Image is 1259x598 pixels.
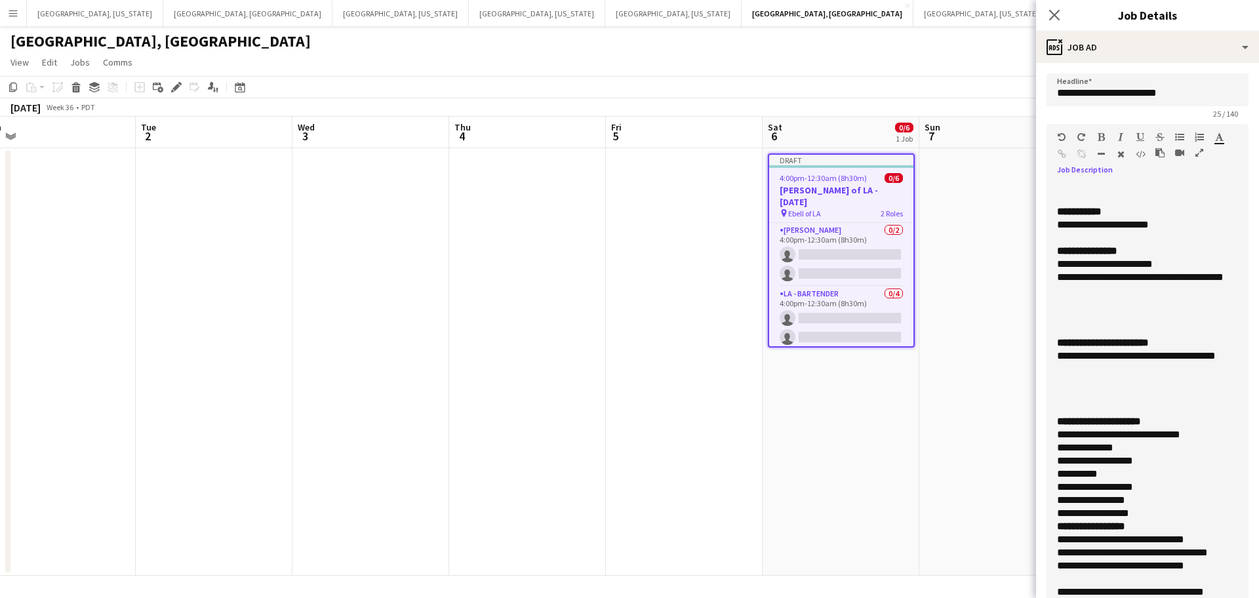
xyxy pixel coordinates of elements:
span: Comms [103,56,132,68]
span: 4:00pm-12:30am (8h30m) (Sun) [780,173,885,183]
button: Horizontal Line [1096,149,1106,159]
button: [GEOGRAPHIC_DATA], [US_STATE] [332,1,469,26]
a: Edit [37,54,62,71]
span: Jobs [70,56,90,68]
a: View [5,54,34,71]
span: Fri [611,121,622,133]
h3: Job Details [1036,7,1259,24]
span: 2 [139,129,156,144]
span: Ebell of LA [788,209,821,218]
app-card-role: LA - Bartender0/44:00pm-12:30am (8h30m) [769,287,913,388]
div: PDT [81,102,95,112]
button: Redo [1077,132,1086,142]
span: 6 [766,129,782,144]
div: Draft [769,155,913,165]
button: [GEOGRAPHIC_DATA], [US_STATE] [469,1,605,26]
span: Week 36 [43,102,76,112]
button: Ordered List [1195,132,1204,142]
span: 4 [452,129,471,144]
span: 0/6 [895,123,913,132]
app-job-card: Draft4:00pm-12:30am (8h30m) (Sun)0/6[PERSON_NAME] of LA - [DATE] Ebell of LA2 Roles[PERSON_NAME]0... [768,153,915,348]
span: 0/6 [885,173,903,183]
button: [GEOGRAPHIC_DATA], [GEOGRAPHIC_DATA] [742,1,913,26]
div: [DATE] [10,101,41,114]
button: [GEOGRAPHIC_DATA], [US_STATE] [605,1,742,26]
button: HTML Code [1136,149,1145,159]
button: Paste as plain text [1155,148,1165,158]
span: Sat [768,121,782,133]
span: 2 Roles [881,209,903,218]
button: Unordered List [1175,132,1184,142]
a: Comms [98,54,138,71]
button: Strikethrough [1155,132,1165,142]
button: Clear Formatting [1116,149,1125,159]
button: [GEOGRAPHIC_DATA], [GEOGRAPHIC_DATA] [163,1,332,26]
span: Wed [298,121,315,133]
button: Text Color [1214,132,1224,142]
span: 7 [923,129,940,144]
span: 25 / 140 [1203,109,1249,119]
span: 3 [296,129,315,144]
div: Job Ad [1036,31,1259,63]
span: View [10,56,29,68]
span: Tue [141,121,156,133]
span: Sun [925,121,940,133]
button: Bold [1096,132,1106,142]
app-card-role: [PERSON_NAME]0/24:00pm-12:30am (8h30m) [769,223,913,287]
h1: [GEOGRAPHIC_DATA], [GEOGRAPHIC_DATA] [10,31,311,51]
div: 1 Job [896,134,913,144]
span: Edit [42,56,57,68]
span: Thu [454,121,471,133]
button: Insert video [1175,148,1184,158]
button: Italic [1116,132,1125,142]
span: 5 [609,129,622,144]
button: [GEOGRAPHIC_DATA], [US_STATE] [27,1,163,26]
a: Jobs [65,54,95,71]
button: [GEOGRAPHIC_DATA], [US_STATE] [913,1,1050,26]
button: Fullscreen [1195,148,1204,158]
button: Undo [1057,132,1066,142]
h3: [PERSON_NAME] of LA - [DATE] [769,184,913,208]
button: Underline [1136,132,1145,142]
